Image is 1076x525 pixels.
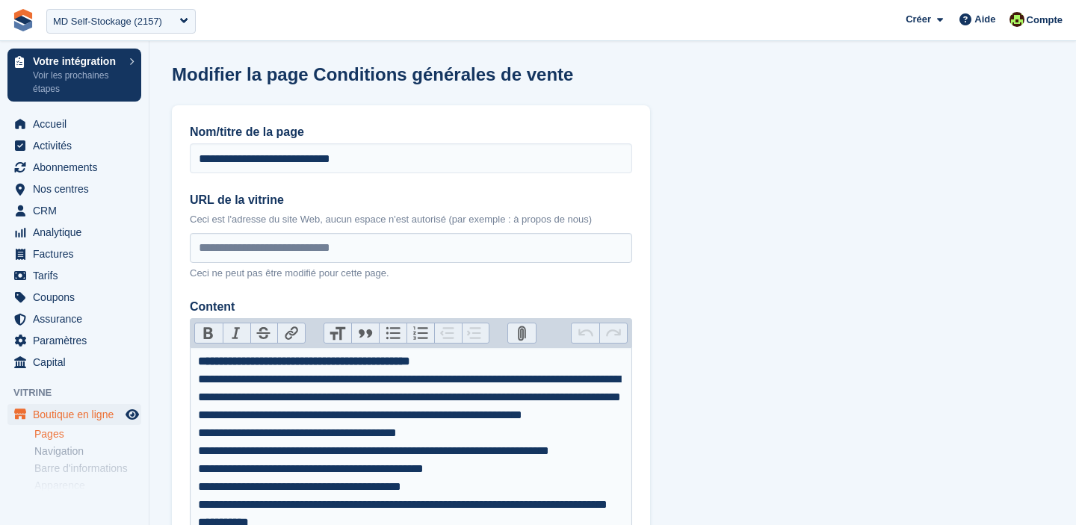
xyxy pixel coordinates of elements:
a: Navigation [34,444,141,459]
span: Créer [906,12,931,27]
a: Votre intégration Voir les prochaines étapes [7,49,141,102]
button: Italic [223,323,250,343]
a: menu [7,352,141,373]
button: Strikethrough [250,323,278,343]
label: Nom/titre de la page [190,123,632,141]
span: Nos centres [33,178,123,199]
span: Aide [974,12,995,27]
span: Boutique en ligne [33,404,123,425]
label: Content [190,298,632,316]
span: Compte [1027,13,1063,28]
span: Capital [33,352,123,373]
img: Catherine Coffey [1009,12,1024,27]
span: Coupons [33,287,123,308]
button: Link [277,323,305,343]
a: menu [7,308,141,329]
p: Ceci est l'adresse du site Web, aucun espace n'est autorisé (par exemple : à propos de nous) [190,212,632,227]
span: Accueil [33,114,123,134]
p: Voir les prochaines étapes [33,69,122,96]
span: Factures [33,243,123,264]
button: Undo [572,323,599,343]
a: Boutique d'aperçu [123,406,141,423]
button: Quote [351,323,379,343]
div: MD Self-Stockage (2157) [53,14,162,29]
span: Abonnements [33,157,123,178]
a: menu [7,157,141,178]
h1: Modifier la page Conditions générales de vente [172,64,573,84]
a: menu [7,330,141,351]
span: Tarifs [33,265,123,286]
span: Paramètres [33,330,123,351]
a: menu [7,178,141,199]
span: Activités [33,135,123,156]
p: Ceci ne peut pas être modifié pour cette page. [190,266,632,281]
button: Bullets [379,323,406,343]
button: Attach Files [508,323,536,343]
a: menu [7,114,141,134]
span: Assurance [33,308,123,329]
button: Redo [599,323,627,343]
a: menu [7,200,141,221]
a: Barre d'informations [34,462,141,476]
span: Analytique [33,222,123,243]
button: Bold [195,323,223,343]
button: Increase Level [462,323,489,343]
label: URL de la vitrine [190,191,632,209]
a: Apparence [34,479,141,493]
a: menu [7,265,141,286]
p: Votre intégration [33,56,122,66]
a: Pages [34,427,141,441]
a: menu [7,404,141,425]
a: menu [7,243,141,264]
button: Heading [324,323,352,343]
a: menu [7,222,141,243]
a: menu [7,287,141,308]
button: Numbers [406,323,434,343]
span: Vitrine [13,385,149,400]
a: menu [7,135,141,156]
img: stora-icon-8386f47178a22dfd0bd8f6a31ec36ba5ce8667c1dd55bd0f319d3a0aa187defe.svg [12,9,34,31]
span: CRM [33,200,123,221]
button: Decrease Level [434,323,462,343]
